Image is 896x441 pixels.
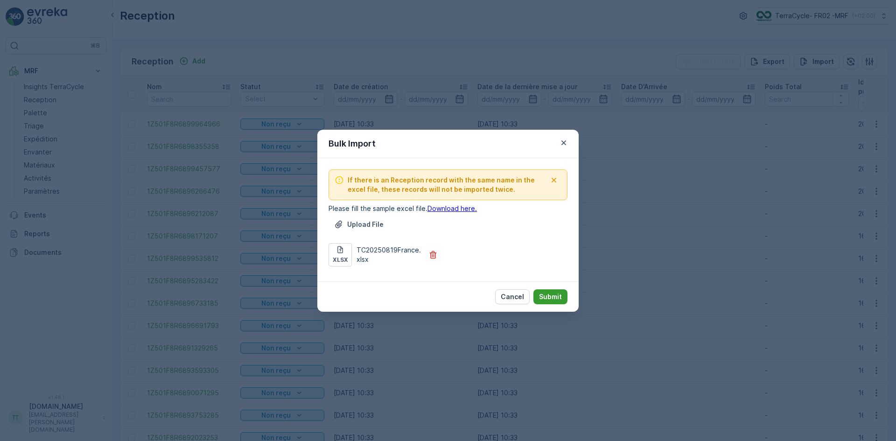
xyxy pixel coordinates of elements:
[495,289,530,304] button: Cancel
[357,245,423,264] p: TC20250819France.xlsx
[329,137,376,150] p: Bulk Import
[329,217,389,232] button: Upload File
[501,292,524,301] p: Cancel
[533,289,567,304] button: Submit
[329,204,567,213] p: Please fill the sample excel file.
[539,292,562,301] p: Submit
[348,175,546,194] span: If there is an Reception record with the same name in the excel file, these records will not be i...
[347,220,384,229] p: Upload File
[333,256,348,264] p: xlsx
[427,204,477,212] a: Download here.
